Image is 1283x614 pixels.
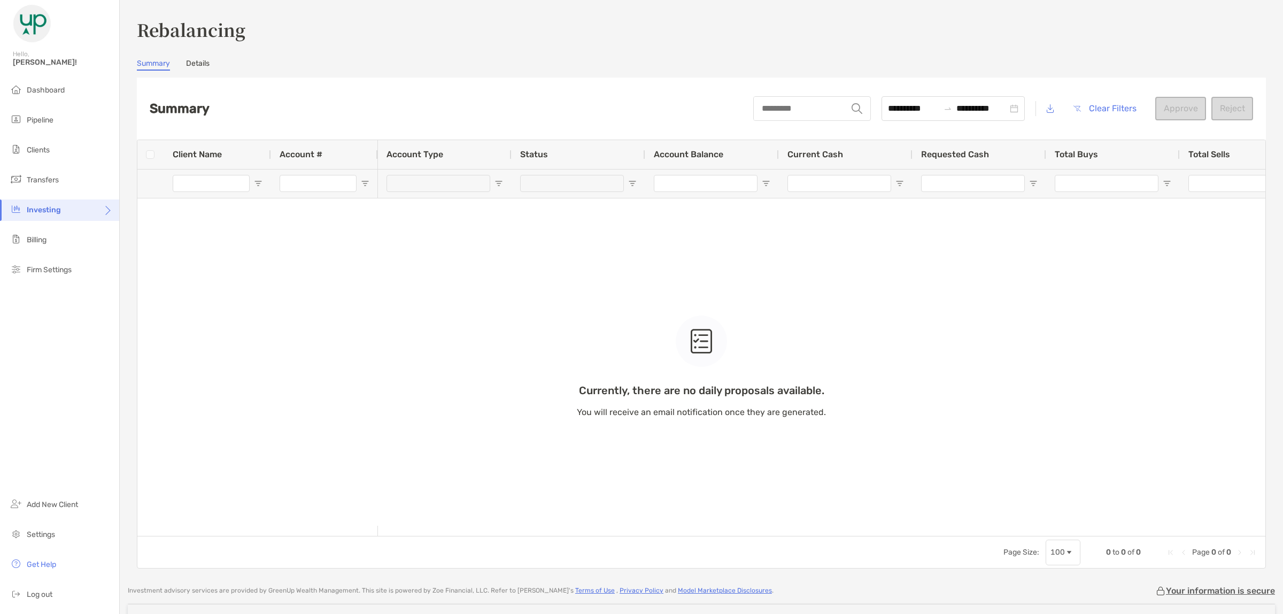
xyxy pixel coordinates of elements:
a: Details [186,59,210,71]
div: Next Page [1235,548,1244,557]
a: Privacy Policy [620,587,663,594]
img: get-help icon [10,557,22,570]
a: Terms of Use [575,587,615,594]
img: clients icon [10,143,22,156]
img: logout icon [10,587,22,600]
div: Page Size [1046,540,1080,565]
span: to [944,104,952,113]
span: 0 [1121,548,1126,557]
img: investing icon [10,203,22,216]
span: Page [1192,548,1210,557]
p: Your information is secure [1166,586,1275,596]
h2: Summary [150,101,210,116]
span: Add New Client [27,500,78,509]
div: 100 [1050,548,1065,557]
img: empty state icon [691,328,712,354]
span: [PERSON_NAME]! [13,58,113,67]
img: billing icon [10,233,22,245]
img: pipeline icon [10,113,22,126]
img: Zoe Logo [13,4,51,43]
img: dashboard icon [10,83,22,96]
span: Settings [27,530,55,539]
div: Previous Page [1179,548,1188,557]
img: settings icon [10,527,22,540]
span: swap-right [944,104,952,113]
span: Get Help [27,560,56,569]
img: transfers icon [10,173,22,186]
button: Clear Filters [1065,97,1145,120]
span: Firm Settings [27,265,72,274]
span: to [1112,548,1119,557]
div: Last Page [1248,548,1257,557]
p: You will receive an email notification once they are generated. [577,405,826,419]
span: 0 [1136,548,1141,557]
span: Transfers [27,175,59,185]
span: Log out [27,590,52,599]
img: firm-settings icon [10,263,22,275]
span: of [1218,548,1225,557]
a: Model Marketplace Disclosures [678,587,772,594]
img: add_new_client icon [10,497,22,510]
span: Pipeline [27,116,53,125]
span: Billing [27,235,47,244]
div: Page Size: [1003,548,1039,557]
h3: Rebalancing [137,17,1266,42]
span: 0 [1211,548,1216,557]
span: of [1127,548,1134,557]
span: Clients [27,145,50,155]
a: Summary [137,59,170,71]
span: 0 [1106,548,1111,557]
span: Investing [27,205,61,214]
img: input icon [852,103,862,114]
p: Investment advisory services are provided by GreenUp Wealth Management . This site is powered by ... [128,587,774,595]
img: button icon [1073,105,1081,112]
div: First Page [1166,548,1175,557]
p: Currently, there are no daily proposals available. [577,384,826,397]
span: 0 [1226,548,1231,557]
span: Dashboard [27,86,65,95]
